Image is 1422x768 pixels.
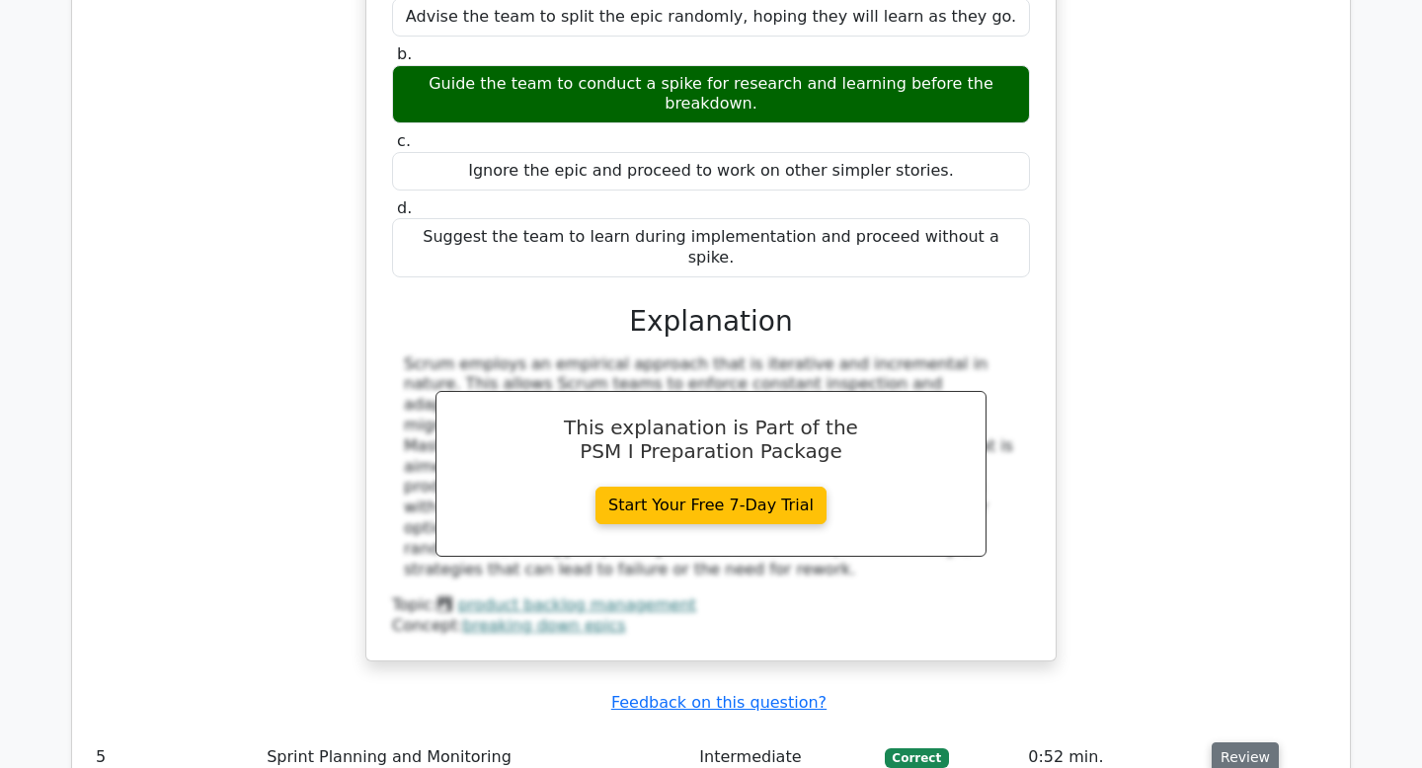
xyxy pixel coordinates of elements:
a: product backlog management [458,595,696,614]
div: Scrum employs an empirical approach that is iterative and incremental in nature. This allows Scru... [404,354,1018,580]
span: c. [397,131,411,150]
a: Start Your Free 7-Day Trial [595,487,827,524]
a: Feedback on this question? [611,693,827,712]
div: Ignore the epic and proceed to work on other simpler stories. [392,152,1030,191]
div: Concept: [392,616,1030,637]
span: Correct [885,748,949,768]
span: d. [397,198,412,217]
h3: Explanation [404,305,1018,339]
span: b. [397,44,412,63]
div: Guide the team to conduct a spike for research and learning before the breakdown. [392,65,1030,124]
div: Topic: [392,595,1030,616]
div: Suggest the team to learn during implementation and proceed without a spike. [392,218,1030,277]
a: breaking down epics [463,616,626,635]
